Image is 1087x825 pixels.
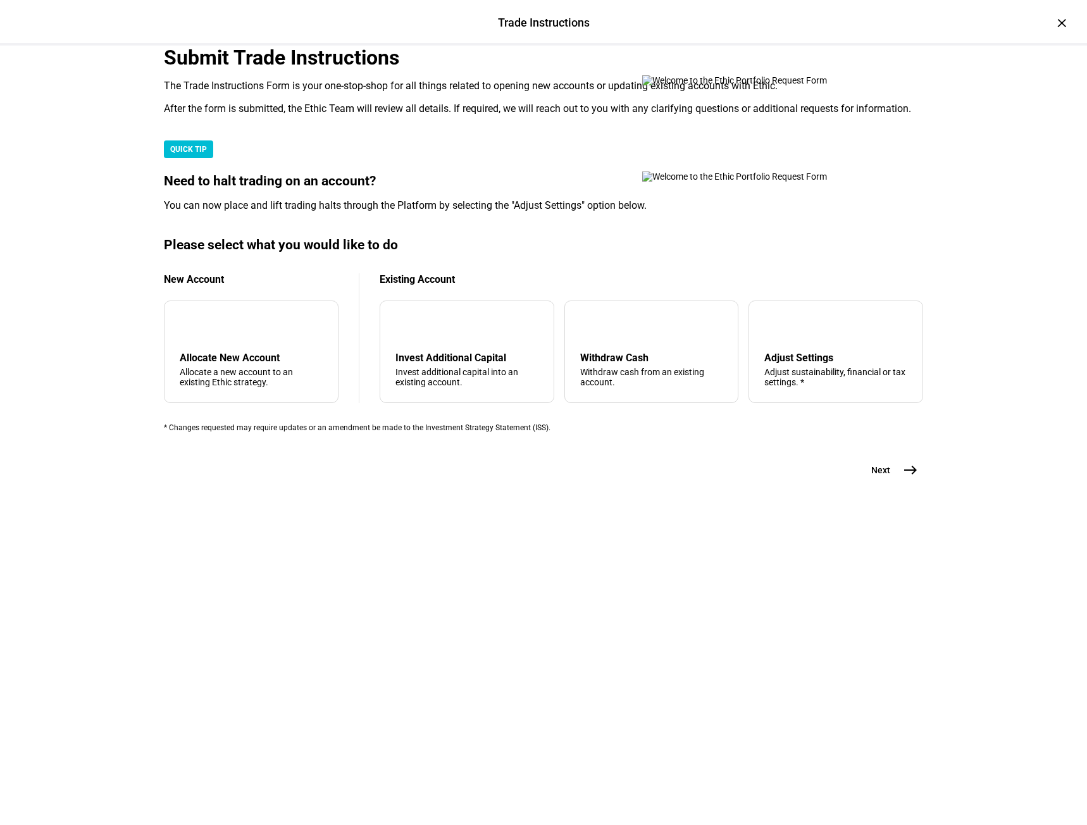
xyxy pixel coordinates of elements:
[764,316,785,337] mat-icon: tune
[764,352,907,364] div: Adjust Settings
[164,140,213,158] div: QUICK TIP
[1052,13,1072,33] div: ×
[164,423,923,432] div: * Changes requested may require updates or an amendment be made to the Investment Strategy Statem...
[164,46,923,70] div: Submit Trade Instructions
[164,199,923,212] div: You can now place and lift trading halts through the Platform by selecting the "Adjust Settings" ...
[164,273,339,285] div: New Account
[903,462,918,478] mat-icon: east
[764,367,907,387] div: Adjust sustainability, financial or tax settings. *
[395,367,538,387] div: Invest additional capital into an existing account.
[180,352,323,364] div: Allocate New Account
[871,464,890,476] span: Next
[498,15,590,31] div: Trade Instructions
[580,367,723,387] div: Withdraw cash from an existing account.
[642,75,870,85] img: Welcome to the Ethic Portfolio Request Form
[164,80,923,92] div: The Trade Instructions Form is your one-stop-shop for all things related to opening new accounts ...
[856,457,923,483] button: Next
[380,273,923,285] div: Existing Account
[180,367,323,387] div: Allocate a new account to an existing Ethic strategy.
[164,102,923,115] div: After the form is submitted, the Ethic Team will review all details. If required, we will reach o...
[164,237,923,253] div: Please select what you would like to do
[398,319,413,334] mat-icon: arrow_downward
[164,173,923,189] div: Need to halt trading on an account?
[580,352,723,364] div: Withdraw Cash
[182,319,197,334] mat-icon: add
[395,352,538,364] div: Invest Additional Capital
[583,319,598,334] mat-icon: arrow_upward
[642,171,870,182] img: Welcome to the Ethic Portfolio Request Form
